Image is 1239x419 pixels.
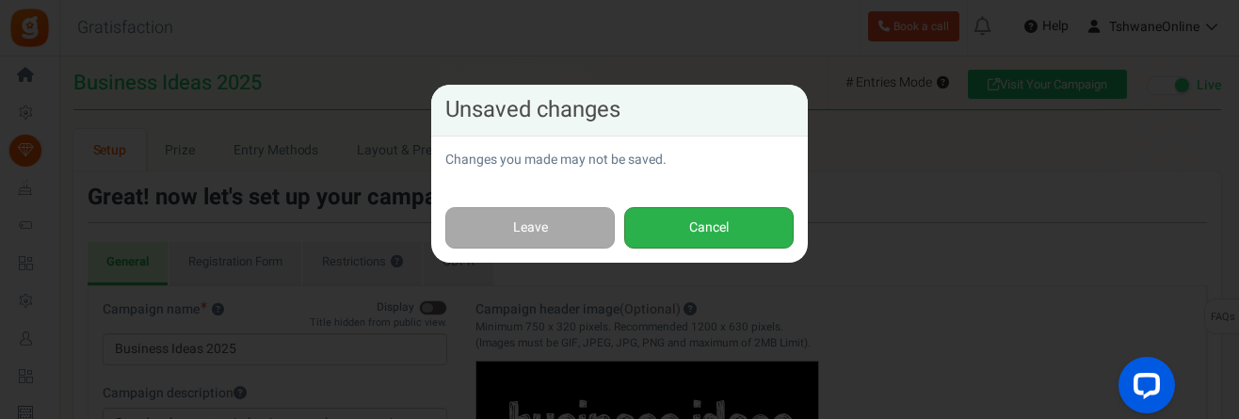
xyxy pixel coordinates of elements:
[624,207,794,250] button: Cancel
[445,151,794,169] p: Changes you made may not be saved.
[445,207,615,250] a: Leave
[445,99,794,121] h4: Unsaved changes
